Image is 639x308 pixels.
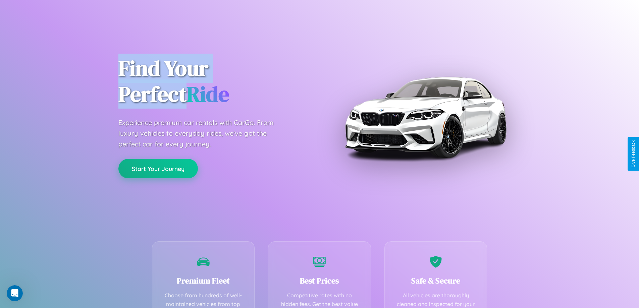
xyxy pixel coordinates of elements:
div: Give Feedback [631,140,636,168]
p: Experience premium car rentals with CarGo. From luxury vehicles to everyday rides, we've got the ... [118,117,286,149]
h3: Best Prices [278,275,361,286]
h1: Find Your Perfect [118,56,310,107]
h3: Premium Fleet [162,275,245,286]
iframe: Intercom live chat [7,285,23,301]
img: Premium BMW car rental vehicle [341,34,509,201]
span: Ride [187,79,229,109]
button: Start Your Journey [118,159,198,178]
h3: Safe & Secure [395,275,477,286]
